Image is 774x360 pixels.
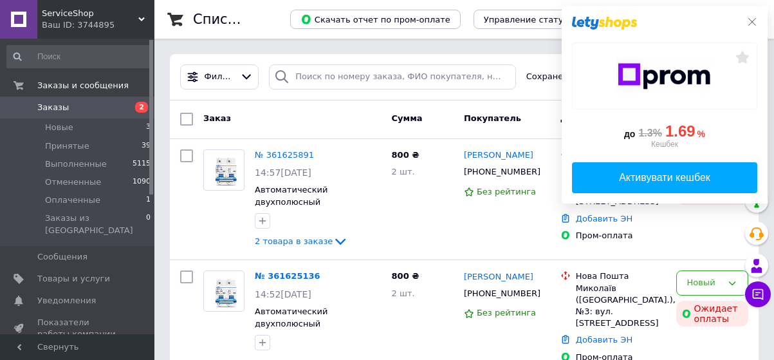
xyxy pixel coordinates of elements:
[45,158,107,170] span: Выполненные
[133,158,151,170] span: 5115
[461,164,540,180] div: [PHONE_NUMBER]
[255,167,311,178] span: 14:57[DATE]
[203,270,244,312] a: Фото товару
[133,176,151,188] span: 1090
[255,185,373,242] a: Автоматический двухполюсный выключатель постоянного тока DC TOMZN TOB1Z-125 125A
[45,176,101,188] span: Отмененные
[392,271,419,281] span: 800 ₴
[464,271,533,283] a: [PERSON_NAME]
[204,273,244,309] img: Фото товару
[6,45,152,68] input: Поиск
[300,14,450,25] span: Скачать отчет по пром-оплате
[392,167,415,176] span: 2 шт.
[135,102,148,113] span: 2
[204,151,244,187] img: Фото товару
[576,270,666,282] div: Нова Пошта
[526,71,620,83] span: Сохраненные фильтры:
[464,113,521,123] span: Покупатель
[203,149,244,191] a: Фото товару
[464,149,533,162] a: [PERSON_NAME]
[42,19,154,31] div: Ваш ID: 3744895
[474,10,595,29] button: Управление статусами
[484,15,585,24] span: Управление статусами
[193,12,304,27] h1: Список заказов
[392,113,423,123] span: Сумма
[45,213,146,236] span: Заказы из [GEOGRAPHIC_DATA]
[45,140,89,152] span: Принятые
[37,102,69,113] span: Заказы
[477,308,536,317] span: Без рейтинга
[560,113,651,123] span: Доставка и оплата
[687,276,722,290] div: Новый
[45,122,73,133] span: Новые
[477,187,536,196] span: Без рейтинга
[146,213,151,236] span: 0
[255,236,333,246] span: 2 товара в заказе
[576,214,632,223] a: Добавить ЭН
[576,283,666,330] div: Миколаїв ([GEOGRAPHIC_DATA].), №3: вул. [STREET_ADDRESS]
[576,335,632,345] a: Добавить ЭН
[37,273,110,285] span: Товары и услуги
[461,285,540,302] div: [PHONE_NUMBER]
[37,80,129,91] span: Заказы и сообщения
[146,194,151,206] span: 1
[37,251,88,263] span: Сообщения
[37,295,96,307] span: Уведомления
[203,113,231,123] span: Заказ
[290,10,461,29] button: Скачать отчет по пром-оплате
[676,301,748,327] div: Ожидает оплаты
[146,122,151,133] span: 3
[45,194,100,206] span: Оплаченные
[37,317,119,340] span: Показатели работы компании
[392,289,415,298] span: 2 шт.
[205,71,235,83] span: Фильтры
[392,150,419,160] span: 800 ₴
[269,64,516,90] input: Поиск по номеру заказа, ФИО покупателя, номеру телефона, Email, номеру накладной
[255,271,320,281] a: № 361625136
[42,8,138,19] span: ServiceShop
[576,230,666,242] div: Пром-оплата
[255,236,348,246] a: 2 товара в заказе
[745,281,771,307] button: Чат с покупателем
[255,289,311,299] span: 14:52[DATE]
[255,150,314,160] a: № 361625891
[142,140,151,152] span: 39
